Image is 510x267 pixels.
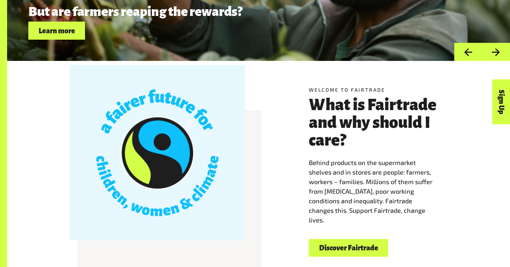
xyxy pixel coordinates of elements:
[309,86,448,93] h5: Welcome to Fairtrade
[28,5,410,19] p: But are farmers reaping the rewards?
[454,43,482,61] button: Previous
[309,239,388,257] a: Discover Fairtrade
[309,96,448,149] h3: What is Fairtrade and why should I care?
[309,159,432,224] span: Behind products on the supermarket shelves and in stores are people: farmers, workers – families....
[28,22,85,40] a: Learn more
[482,43,510,61] button: Next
